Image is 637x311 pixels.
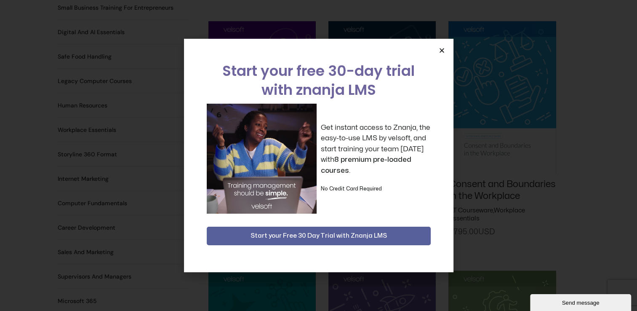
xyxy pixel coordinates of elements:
[530,292,633,311] iframe: chat widget
[439,47,445,54] a: Close
[207,62,431,99] h2: Start your free 30-day trial with znanja LMS
[207,227,431,245] button: Start your Free 30 Day Trial with Znanja LMS
[321,186,382,191] strong: No Credit Card Required
[251,231,387,241] span: Start your Free 30 Day Trial with Znanja LMS
[321,156,411,174] strong: 8 premium pre-loaded courses
[207,104,317,214] img: a woman sitting at her laptop dancing
[321,122,431,176] p: Get instant access to Znanja, the easy-to-use LMS by velsoft, and start training your team [DATE]...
